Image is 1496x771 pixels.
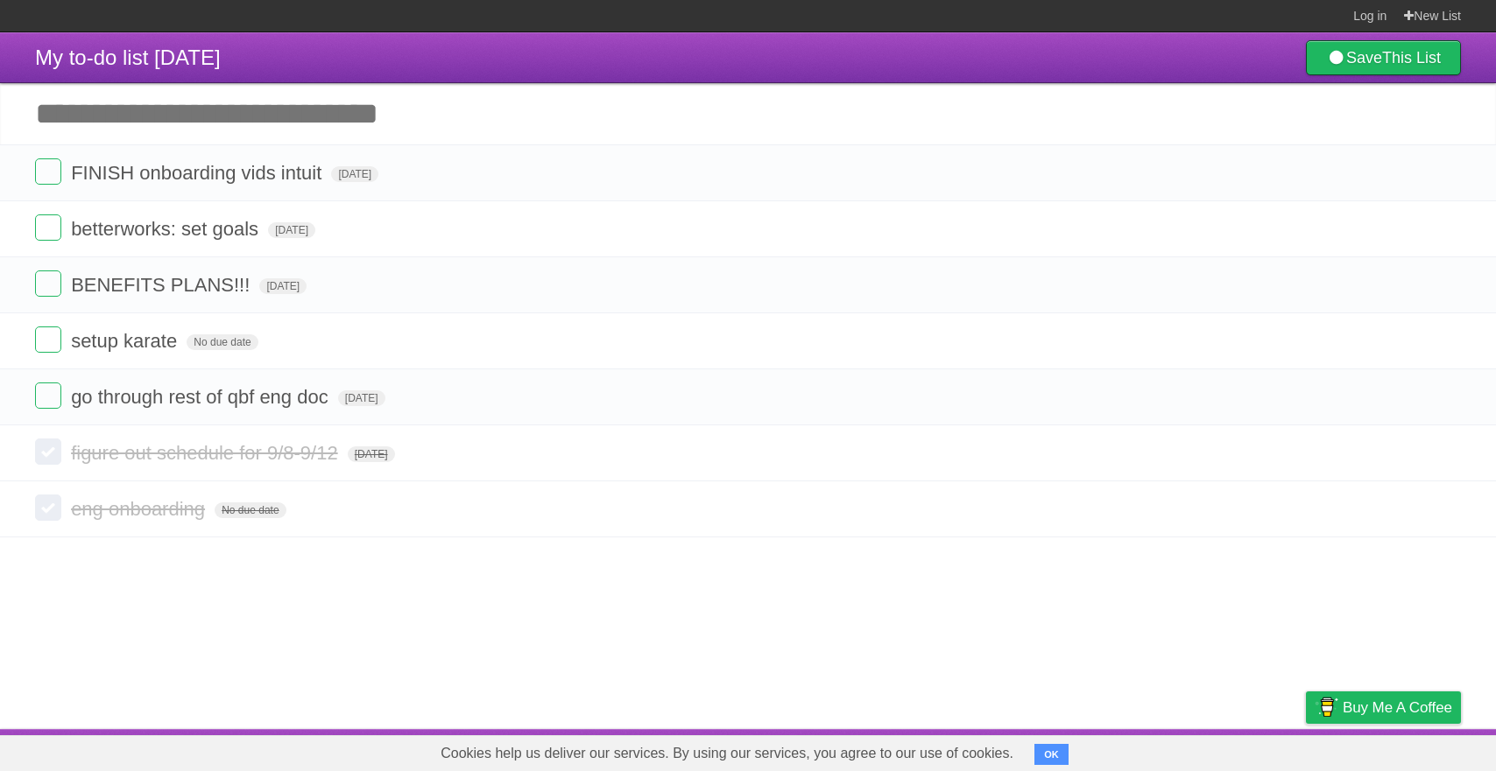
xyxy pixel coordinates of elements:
span: FINISH onboarding vids intuit [71,162,326,184]
span: BENEFITS PLANS!!! [71,274,254,296]
span: My to-do list [DATE] [35,46,221,69]
span: [DATE] [348,446,395,462]
span: Cookies help us deliver our services. By using our services, you agree to our use of cookies. [423,736,1031,771]
span: Buy me a coffee [1343,692,1452,723]
span: [DATE] [259,278,307,294]
a: Buy me a coffee [1306,691,1461,724]
a: Suggest a feature [1351,733,1461,767]
span: betterworks: set goals [71,218,263,240]
span: go through rest of qbf eng doc [71,386,333,408]
span: [DATE] [338,390,385,406]
a: Terms [1224,733,1262,767]
span: eng onboarding [71,498,209,520]
label: Done [35,158,61,185]
span: [DATE] [331,166,378,182]
a: SaveThis List [1306,40,1461,75]
label: Done [35,214,61,241]
a: About [1073,733,1110,767]
a: Developers [1131,733,1202,767]
span: figure out schedule for 9/8-9/12 [71,442,342,464]
span: No due date [187,334,258,350]
span: [DATE] [268,222,315,238]
b: This List [1382,49,1441,67]
img: Buy me a coffee [1315,692,1338,722]
span: setup karate [71,330,181,352]
a: Privacy [1283,733,1329,767]
label: Done [35,438,61,465]
label: Done [35,382,61,409]
span: No due date [215,502,286,518]
label: Done [35,270,61,297]
button: OK [1034,744,1069,765]
label: Done [35,494,61,521]
label: Done [35,326,61,353]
